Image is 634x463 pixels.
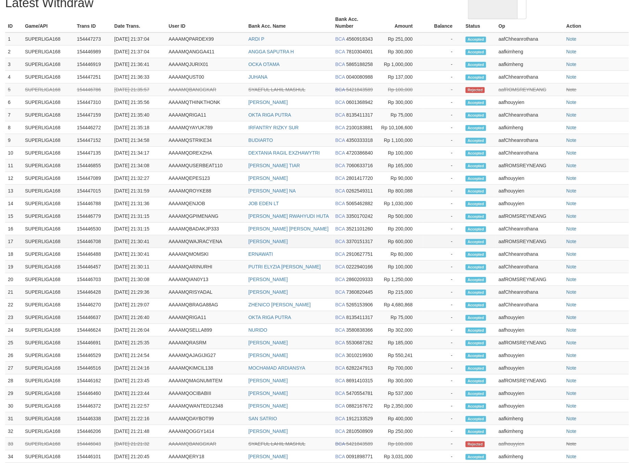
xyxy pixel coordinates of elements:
td: [DATE] 21:30:08 [112,273,166,286]
a: Note [567,378,577,383]
span: 0601368942 [346,100,373,105]
a: [PERSON_NAME] RWAHYUDI HUTA [249,213,329,219]
span: BCA [335,74,345,80]
td: - [423,134,463,147]
td: Rp 1,030,000 [376,197,423,210]
td: SUPERLIGA168 [22,134,74,147]
td: Rp 100,000 [376,83,423,96]
td: Rp 251,000 [376,32,423,45]
a: Note [567,188,577,194]
td: 154446779 [74,210,112,223]
td: [DATE] 21:31:36 [112,197,166,210]
td: 3 [5,58,22,71]
a: OKTA RIGA PUTRA [249,112,291,118]
a: ANGGA SAPUTRA H [249,49,294,54]
span: BCA [335,112,345,118]
a: [PERSON_NAME] [249,403,288,409]
td: 4 [5,71,22,83]
th: Trans ID [74,13,112,32]
td: SUPERLIGA168 [22,71,74,83]
a: Note [567,137,577,143]
span: Accepted [466,163,486,169]
td: aafROMSREYNEANG [496,235,563,248]
td: aafROMSREYNEANG [496,210,563,223]
td: Rp 600,000 [376,235,423,248]
td: [DATE] 21:32:27 [112,172,166,185]
td: Rp 1,100,000 [376,134,423,147]
th: Bank Acc. Number [333,13,376,32]
td: Rp 165,000 [376,159,423,172]
span: BCA [335,87,345,92]
td: aafROMSREYNEANG [496,273,563,286]
td: SUPERLIGA168 [22,172,74,185]
td: 154447152 [74,134,112,147]
td: 8 [5,121,22,134]
span: 7060633716 [346,163,373,168]
a: [PERSON_NAME] [249,277,288,282]
span: Accepted [466,113,486,118]
a: [PERSON_NAME] [249,289,288,295]
span: BCA [335,137,345,143]
th: Amount [376,13,423,32]
td: AAAAMQTHINKTHONK [166,96,246,109]
td: 154447273 [74,32,112,45]
td: AAAAMQROYKE88 [166,185,246,197]
td: - [423,83,463,96]
td: SUPERLIGA168 [22,185,74,197]
td: aafChheanrothana [496,261,563,273]
span: 3370151317 [346,239,373,244]
th: Date Trans. [112,13,166,32]
span: BCA [335,100,345,105]
td: AAAAMQBANGGKAR [166,83,246,96]
a: DEXTANIA RAGIL EXZHAWYTRI [249,150,320,156]
a: Note [567,353,577,358]
span: 2910627751 [346,251,373,257]
td: 6 [5,96,22,109]
td: aafhouyyien [496,96,563,109]
td: - [423,159,463,172]
a: Note [567,302,577,307]
td: [DATE] 21:37:04 [112,45,166,58]
span: BCA [335,163,345,168]
td: - [423,261,463,273]
a: Note [567,150,577,156]
span: BCA [335,36,345,42]
td: 154446989 [74,45,112,58]
td: AAAAMQIAN0Y13 [166,273,246,286]
a: Note [567,74,577,80]
td: [DATE] 21:30:11 [112,261,166,273]
span: Accepted [466,264,486,270]
td: AAAAMQPARDEX99 [166,32,246,45]
span: BCA [335,125,345,130]
th: Balance [423,13,463,32]
a: ARDI P [249,36,265,42]
td: AAAAMQWAJRACYENA [166,235,246,248]
a: [PERSON_NAME] [249,239,288,244]
td: 154446786 [74,83,112,96]
span: BCA [335,251,345,257]
a: [PERSON_NAME] [249,100,288,105]
a: IRFANTRY RIZKY SUR [249,125,299,130]
a: JOB EDEN LT [249,201,279,206]
td: aafhouyyien [496,185,563,197]
a: Note [567,201,577,206]
span: BCA [335,277,345,282]
a: [PERSON_NAME] NA [249,188,296,194]
span: 3350170242 [346,213,373,219]
td: 154447089 [74,172,112,185]
a: PUTRI ELYZIA [PERSON_NAME] [249,264,321,269]
td: 154446788 [74,197,112,210]
th: Op [496,13,563,32]
td: [DATE] 21:35:57 [112,83,166,96]
td: 154446457 [74,261,112,273]
span: Accepted [466,239,486,245]
a: [PERSON_NAME] [249,391,288,396]
a: Note [567,441,577,447]
td: Rp 100,000 [376,147,423,159]
td: [DATE] 21:35:56 [112,96,166,109]
td: SUPERLIGA168 [22,83,74,96]
td: - [423,248,463,261]
span: BCA [335,49,345,54]
span: 2860209333 [346,277,373,282]
td: SUPERLIGA168 [22,197,74,210]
